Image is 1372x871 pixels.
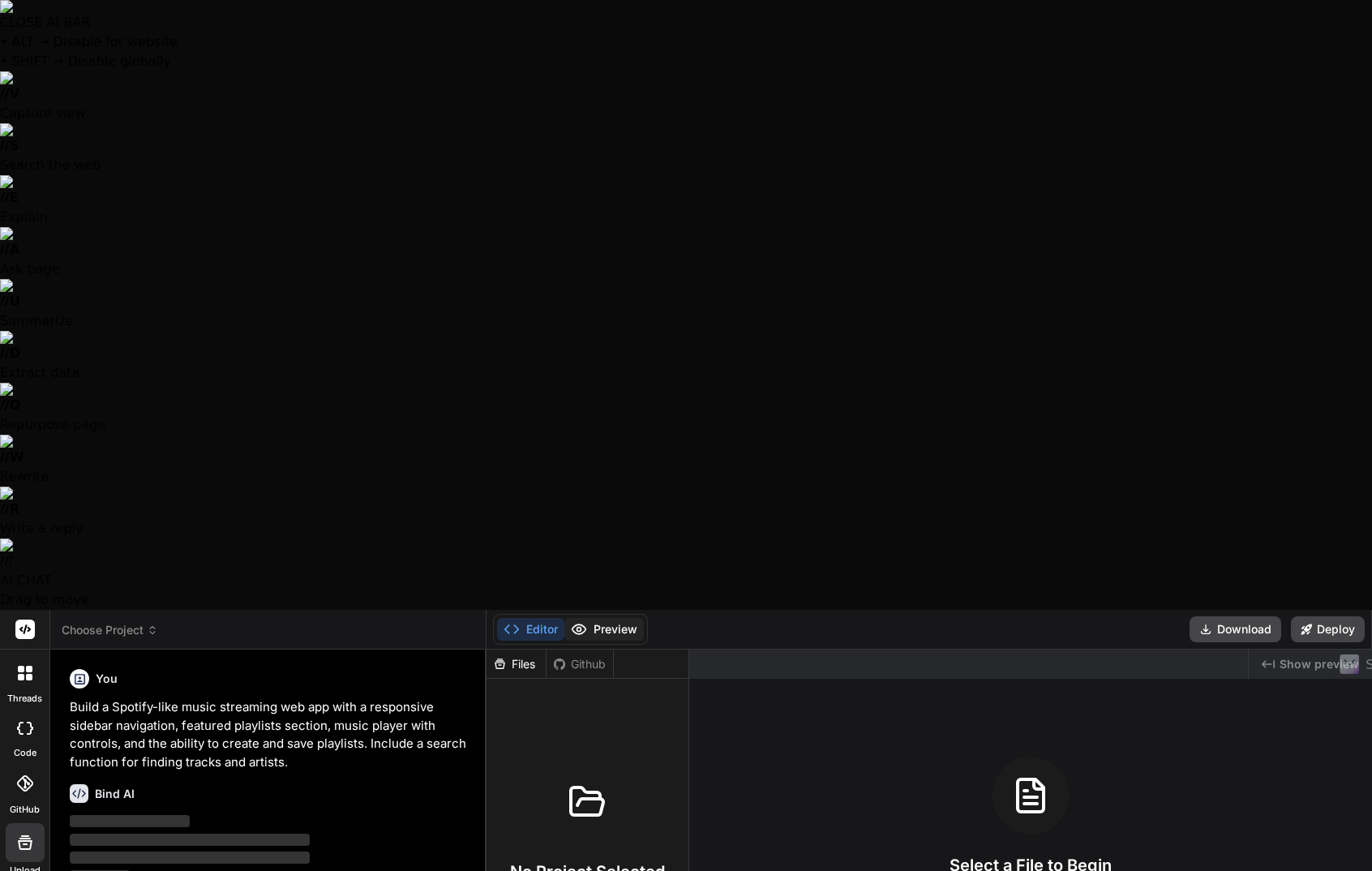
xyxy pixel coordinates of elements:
button: Deploy [1291,616,1365,642]
button: Download [1190,616,1281,642]
label: code [14,746,36,760]
span: Show preview [1280,656,1359,672]
button: Preview [564,618,644,641]
div: Files [487,656,546,672]
h6: You [96,671,118,687]
button: Editor [497,618,564,641]
span: Choose Project [62,622,158,638]
p: Build a Spotify-like music streaming web app with a responsive sidebar navigation, featured playl... [70,698,470,771]
label: GitHub [10,803,40,817]
label: threads [7,692,42,706]
span: ‌ [70,815,190,827]
div: Github [547,656,613,672]
span: ‌ [70,834,310,846]
h6: Bind AI [95,786,135,802]
span: ‌ [70,852,310,864]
